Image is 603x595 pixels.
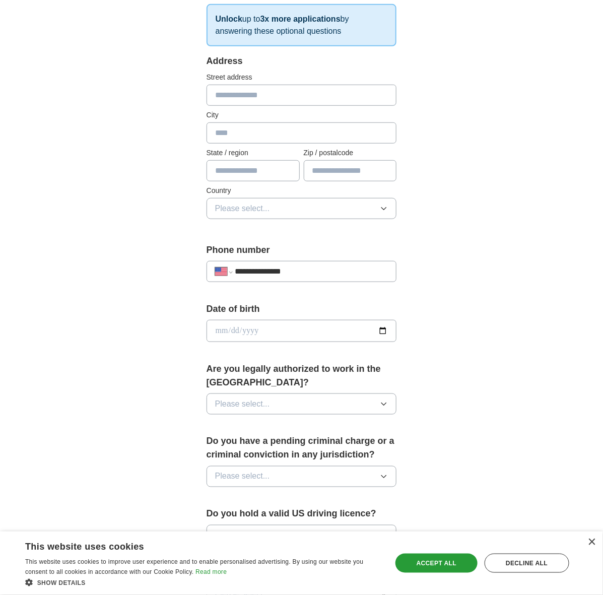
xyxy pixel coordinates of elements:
[215,203,270,215] span: Please select...
[304,148,397,158] label: Zip / postalcode
[207,148,300,158] label: State / region
[207,466,397,487] button: Please select...
[260,15,341,23] strong: 3x more applications
[207,507,397,521] label: Do you hold a valid US driving licence?
[207,198,397,219] button: Please select...
[207,302,397,316] label: Date of birth
[216,15,242,23] strong: Unlock
[485,554,569,573] div: Decline all
[207,243,397,257] label: Phone number
[215,530,270,542] span: Please select...
[207,525,397,546] button: Please select...
[207,393,397,415] button: Please select...
[207,110,397,120] label: City
[207,4,397,46] p: up to by answering these optional questions
[195,568,227,575] a: Read more, opens a new window
[25,577,381,587] div: Show details
[215,471,270,483] span: Please select...
[207,185,397,196] label: Country
[207,435,397,462] label: Do you have a pending criminal charge or a criminal conviction in any jurisdiction?
[207,72,397,83] label: Street address
[25,558,363,575] span: This website uses cookies to improve user experience and to enable personalised advertising. By u...
[207,362,397,389] label: Are you legally authorized to work in the [GEOGRAPHIC_DATA]?
[25,538,356,553] div: This website uses cookies
[588,539,595,546] div: Close
[207,54,397,68] div: Address
[215,398,270,410] span: Please select...
[395,554,477,573] div: Accept all
[37,579,86,586] span: Show details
